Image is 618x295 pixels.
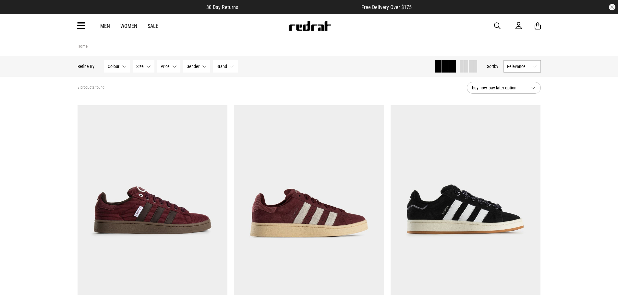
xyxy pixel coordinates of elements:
span: by [494,64,498,69]
button: Colour [104,60,130,73]
p: Refine By [78,64,94,69]
button: Gender [183,60,210,73]
a: Women [120,23,137,29]
span: Size [136,64,144,69]
span: 8 products found [78,85,104,90]
button: buy now, pay later option [467,82,541,94]
span: buy now, pay later option [472,84,526,92]
span: Brand [216,64,227,69]
span: Gender [187,64,200,69]
iframe: Customer reviews powered by Trustpilot [251,4,348,10]
a: Sale [148,23,158,29]
button: Sortby [487,62,498,70]
a: Home [78,44,88,49]
button: Brand [213,60,238,73]
img: Redrat logo [288,21,331,31]
button: Relevance [503,60,541,73]
span: Colour [108,64,119,69]
span: Free Delivery Over $175 [361,4,412,10]
a: Men [100,23,110,29]
span: 30 Day Returns [206,4,238,10]
button: Size [133,60,154,73]
button: Price [157,60,180,73]
span: Price [161,64,170,69]
span: Relevance [507,64,530,69]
